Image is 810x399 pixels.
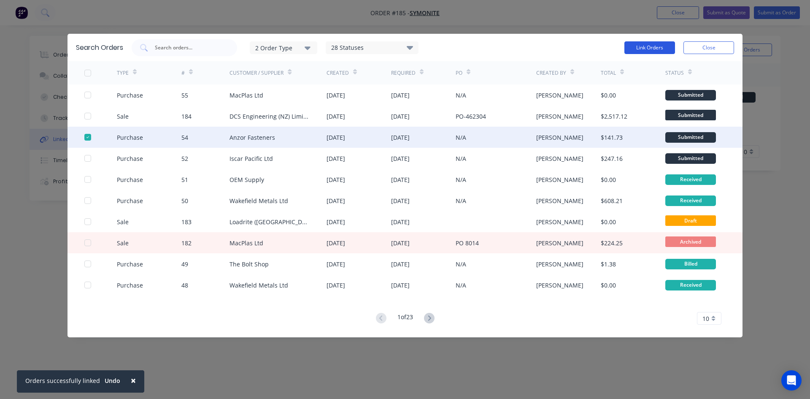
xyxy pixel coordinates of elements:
[536,196,583,205] div: [PERSON_NAME]
[391,112,410,121] div: [DATE]
[601,281,616,290] div: $0.00
[100,375,125,387] button: Undo
[536,260,583,269] div: [PERSON_NAME]
[181,91,188,100] div: 55
[624,41,675,54] button: Link Orders
[665,132,716,143] div: Submitted
[117,154,143,163] div: Purchase
[117,281,143,290] div: Purchase
[665,259,716,269] div: Billed
[181,281,188,290] div: 48
[536,69,566,77] div: Created By
[601,239,623,247] div: $224.25
[229,133,275,142] div: Anzor Fasteners
[601,91,616,100] div: $0.00
[391,239,410,247] div: [DATE]
[181,196,188,205] div: 50
[181,133,188,142] div: 54
[456,281,466,290] div: N/A
[229,260,269,269] div: The Bolt Shop
[117,217,129,226] div: Sale
[536,154,583,163] div: [PERSON_NAME]
[250,41,317,54] button: 2 Order Type
[391,260,410,269] div: [DATE]
[229,217,310,226] div: Loadrite ([GEOGRAPHIC_DATA]) Limited
[391,175,410,184] div: [DATE]
[391,69,416,77] div: Required
[25,376,100,385] div: Orders successfully linked
[536,217,583,226] div: [PERSON_NAME]
[117,69,129,77] div: TYPE
[456,175,466,184] div: N/A
[327,112,345,121] div: [DATE]
[117,91,143,100] div: Purchase
[327,69,349,77] div: Created
[665,110,716,120] span: Submitted
[665,195,716,206] div: Received
[229,91,263,100] div: MacPlas Ltd
[601,112,627,121] div: $2,517.12
[456,239,479,247] div: PO 8014
[391,154,410,163] div: [DATE]
[229,112,310,121] div: DCS Engineering (NZ) Limited
[456,91,466,100] div: N/A
[154,43,224,52] input: Search orders...
[255,43,312,52] div: 2 Order Type
[601,175,616,184] div: $0.00
[665,236,716,247] span: Archived
[536,112,583,121] div: [PERSON_NAME]
[229,281,288,290] div: Wakefield Metals Ltd
[601,260,616,269] div: $1.38
[536,133,583,142] div: [PERSON_NAME]
[229,175,264,184] div: OEM Supply
[665,90,716,100] div: Submitted
[117,260,143,269] div: Purchase
[181,217,192,226] div: 183
[456,69,462,77] div: PO
[601,154,623,163] div: $247.16
[229,69,283,77] div: Customer / Supplier
[229,154,273,163] div: Iscar Pacific Ltd
[601,69,616,77] div: Total
[181,112,192,121] div: 184
[326,43,418,52] div: 28 Statuses
[117,175,143,184] div: Purchase
[456,196,466,205] div: N/A
[327,154,345,163] div: [DATE]
[181,239,192,247] div: 182
[391,217,410,226] div: [DATE]
[702,314,709,323] span: 10
[456,154,466,163] div: N/A
[181,260,188,269] div: 49
[456,133,466,142] div: N/A
[181,154,188,163] div: 52
[456,260,466,269] div: N/A
[327,281,345,290] div: [DATE]
[117,112,129,121] div: Sale
[229,239,263,247] div: MacPlas Ltd
[391,133,410,142] div: [DATE]
[456,112,486,121] div: PO-462304
[665,69,684,77] div: Status
[181,69,185,77] div: #
[536,91,583,100] div: [PERSON_NAME]
[781,370,802,391] div: Open Intercom Messenger
[327,91,345,100] div: [DATE]
[601,196,623,205] div: $608.21
[391,91,410,100] div: [DATE]
[117,133,143,142] div: Purchase
[397,312,413,325] div: 1 of 23
[122,370,144,391] button: Close
[601,217,616,226] div: $0.00
[327,260,345,269] div: [DATE]
[536,239,583,247] div: [PERSON_NAME]
[683,41,734,54] button: Close
[117,239,129,247] div: Sale
[131,375,136,386] span: ×
[665,174,716,185] div: Received
[536,175,583,184] div: [PERSON_NAME]
[327,217,345,226] div: [DATE]
[665,153,716,164] div: Submitted
[665,215,716,226] span: Draft
[327,175,345,184] div: [DATE]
